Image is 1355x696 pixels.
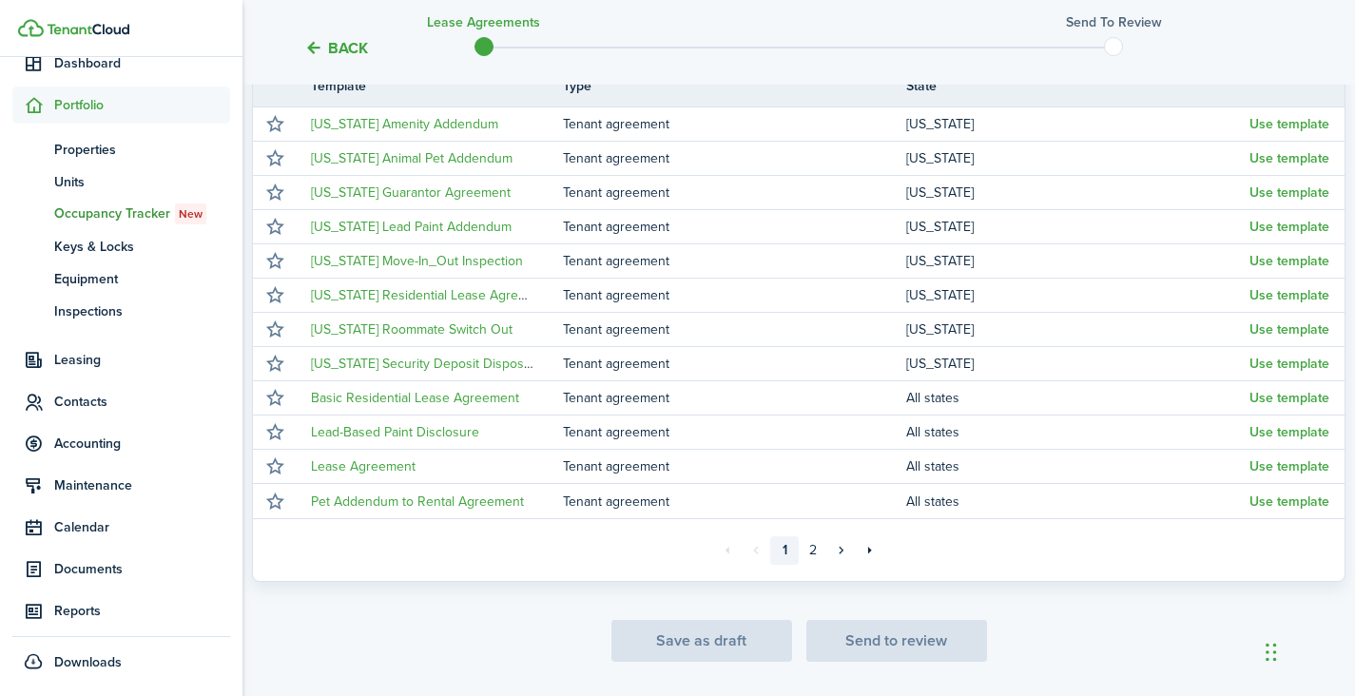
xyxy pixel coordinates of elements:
[906,317,1249,342] td: [US_STATE]
[1249,117,1329,132] button: Use template
[563,111,906,137] td: Tenant agreement
[261,111,288,138] button: Mark as favourite
[311,388,519,408] a: Basic Residential Lease Agreement
[1249,357,1329,372] button: Use template
[742,536,770,565] a: Previous
[563,489,906,514] td: Tenant agreement
[563,419,906,445] td: Tenant agreement
[311,422,479,442] a: Lead-Based Paint Disclosure
[54,203,230,224] span: Occupancy Tracker
[1249,288,1329,303] button: Use template
[54,53,230,73] span: Dashboard
[261,351,288,377] button: Mark as favourite
[311,217,512,237] a: [US_STATE] Lead Paint Addendum
[261,454,288,480] button: Mark as favourite
[906,489,1249,514] td: All states
[54,434,230,454] span: Accounting
[54,601,230,621] span: Reports
[311,456,416,476] a: Lease Agreement
[54,392,230,412] span: Contacts
[563,317,906,342] td: Tenant agreement
[563,180,906,205] td: Tenant agreement
[261,214,288,241] button: Mark as favourite
[54,172,230,192] span: Units
[427,12,540,32] h3: Lease Agreements
[906,180,1249,205] td: [US_STATE]
[827,536,856,565] a: Next
[311,492,524,512] a: Pet Addendum to Rental Agreement
[54,517,230,537] span: Calendar
[1249,220,1329,235] button: Use template
[1066,12,1162,32] h3: Send to review
[906,214,1249,240] td: [US_STATE]
[261,317,288,343] button: Mark as favourite
[563,454,906,479] td: Tenant agreement
[261,248,288,275] button: Mark as favourite
[311,285,555,305] a: [US_STATE] Residential Lease Agreement
[906,282,1249,308] td: [US_STATE]
[713,536,742,565] a: First
[1249,494,1329,510] button: Use template
[563,282,906,308] td: Tenant agreement
[1249,425,1329,440] button: Use template
[563,76,906,96] th: Type
[906,248,1249,274] td: [US_STATE]
[563,145,906,171] td: Tenant agreement
[54,559,230,579] span: Documents
[304,38,368,58] button: Back
[1249,391,1329,406] button: Use template
[12,45,230,82] a: Dashboard
[1249,459,1329,474] button: Use template
[1266,624,1277,681] div: Drag
[12,230,230,262] a: Keys & Locks
[261,282,288,309] button: Mark as favourite
[906,385,1249,411] td: All states
[12,133,230,165] a: Properties
[563,385,906,411] td: Tenant agreement
[261,488,288,514] button: Mark as favourite
[12,165,230,198] a: Units
[54,269,230,289] span: Equipment
[261,419,288,446] button: Mark as favourite
[1249,254,1329,269] button: Use template
[12,262,230,295] a: Equipment
[311,354,549,374] a: [US_STATE] Security Deposit Disposition
[54,475,230,495] span: Maintenance
[311,148,513,168] a: [US_STATE] Animal Pet Addendum
[563,248,906,274] td: Tenant agreement
[311,183,511,203] a: [US_STATE] Guarantor Agreement
[54,301,230,321] span: Inspections
[1260,605,1355,696] iframe: Chat Widget
[906,111,1249,137] td: [US_STATE]
[311,251,523,271] a: [US_STATE] Move-In_Out Inspection
[179,205,203,222] span: New
[47,24,129,35] img: TenantCloud
[770,536,799,565] a: 1
[54,237,230,257] span: Keys & Locks
[18,19,44,37] img: TenantCloud
[261,180,288,206] button: Mark as favourite
[906,145,1249,171] td: [US_STATE]
[12,592,230,629] a: Reports
[856,536,884,565] a: Last
[906,419,1249,445] td: All states
[297,76,563,96] th: Template
[12,198,230,230] a: Occupancy TrackerNew
[906,351,1249,377] td: [US_STATE]
[1249,322,1329,338] button: Use template
[54,652,122,672] span: Downloads
[311,114,498,134] a: [US_STATE] Amenity Addendum
[54,350,230,370] span: Leasing
[311,319,513,339] a: [US_STATE] Roommate Switch Out
[906,76,1249,96] th: State
[563,351,906,377] td: Tenant agreement
[563,214,906,240] td: Tenant agreement
[54,140,230,160] span: Properties
[54,95,230,115] span: Portfolio
[12,295,230,327] a: Inspections
[906,454,1249,479] td: All states
[261,385,288,412] button: Mark as favourite
[261,145,288,172] button: Mark as favourite
[799,536,827,565] a: 2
